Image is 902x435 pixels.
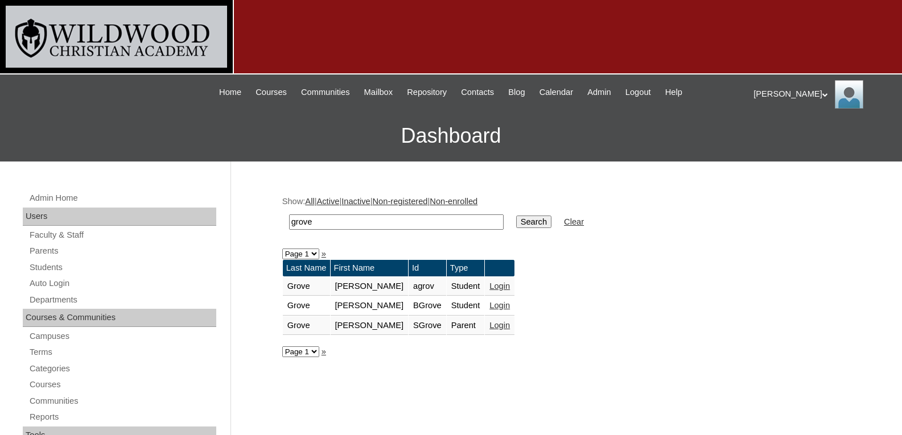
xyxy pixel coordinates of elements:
a: Communities [295,86,356,99]
div: Courses & Communities [23,309,216,327]
td: [PERSON_NAME] [331,296,409,316]
a: Admin Home [28,191,216,205]
td: [PERSON_NAME] [331,316,409,335]
span: Help [665,86,682,99]
span: Mailbox [364,86,393,99]
input: Search [289,214,504,230]
td: Last Name [283,260,330,276]
span: Courses [256,86,287,99]
a: Admin [582,86,617,99]
div: [PERSON_NAME] [753,80,891,109]
a: Non-enrolled [430,197,477,206]
a: Calendar [534,86,579,99]
div: Show: | | | | [282,196,846,236]
a: Students [28,260,216,275]
div: Users [23,208,216,226]
a: Courses [28,378,216,392]
a: Courses [250,86,293,99]
td: SGrove [409,316,446,335]
td: BGrove [409,296,446,316]
a: Departments [28,293,216,307]
a: » [322,249,326,258]
a: Non-registered [373,197,428,206]
input: Search [516,216,551,228]
img: Jill Isaac [835,80,863,109]
span: Home [219,86,241,99]
a: Terms [28,345,216,359]
a: Parents [28,244,216,258]
a: Communities [28,394,216,408]
a: Login [489,301,510,310]
h3: Dashboard [6,110,896,161]
a: Home [213,86,247,99]
a: Reports [28,410,216,424]
a: Blog [503,86,530,99]
td: Student [447,277,485,296]
a: » [322,347,326,356]
span: Blog [508,86,525,99]
td: First Name [331,260,409,276]
a: Contacts [455,86,500,99]
td: agrov [409,277,446,296]
a: Mailbox [359,86,399,99]
a: Auto Login [28,276,216,291]
a: Login [489,281,510,291]
a: Campuses [28,329,216,343]
span: Calendar [539,86,573,99]
a: Inactive [341,197,370,206]
a: All [305,197,314,206]
a: Faculty & Staff [28,228,216,242]
td: Grove [283,316,330,335]
span: Admin [587,86,611,99]
a: Help [660,86,688,99]
td: Grove [283,277,330,296]
span: Communities [301,86,350,99]
td: Type [447,260,485,276]
a: Active [316,197,339,206]
a: Logout [620,86,657,99]
td: Student [447,296,485,316]
img: logo-white.png [6,6,227,68]
span: Logout [625,86,651,99]
td: Parent [447,316,485,335]
a: Categories [28,362,216,376]
a: Login [489,321,510,330]
td: [PERSON_NAME] [331,277,409,296]
td: Id [409,260,446,276]
span: Contacts [461,86,494,99]
td: Grove [283,296,330,316]
a: Clear [564,217,584,226]
a: Repository [401,86,452,99]
span: Repository [407,86,447,99]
